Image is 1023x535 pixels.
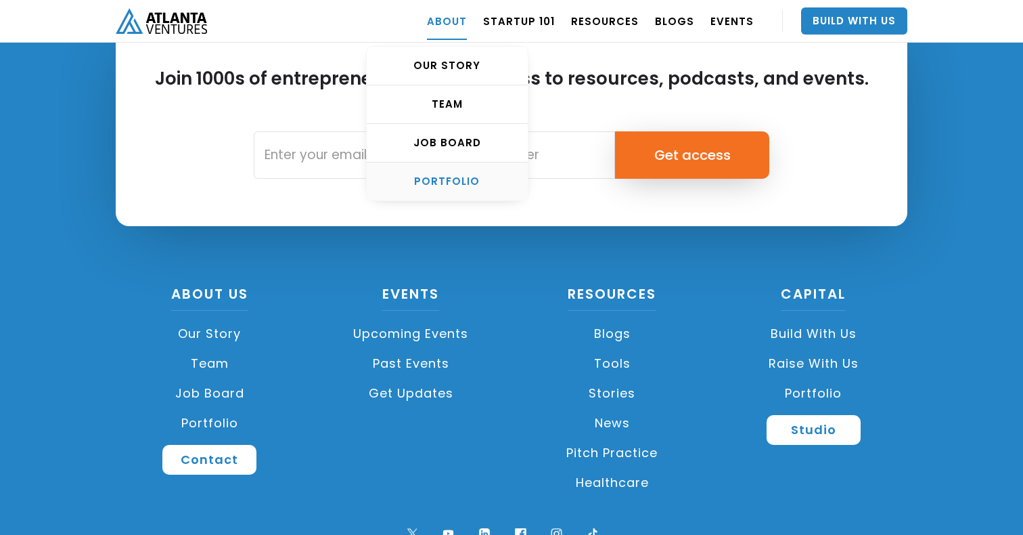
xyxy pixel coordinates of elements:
[568,284,656,311] a: Resources
[720,319,908,349] a: Build with us
[116,349,304,379] a: Team
[382,284,439,311] a: Events
[483,2,555,40] a: Startup 101
[518,349,706,379] a: Tools
[720,349,908,379] a: Raise with Us
[767,415,861,445] a: Studio
[518,319,706,349] a: Blogs
[367,47,528,85] a: OUR STORY
[571,2,639,40] a: RESOURCES
[367,85,528,124] a: TEAM
[317,379,505,408] a: Get Updates
[171,284,248,311] a: About US
[317,319,505,349] a: Upcoming Events
[254,131,770,179] form: Email Form
[317,349,505,379] a: Past Events
[367,124,528,163] a: Job Board
[615,131,770,179] input: Get access
[518,438,706,468] a: Pitch Practice
[367,59,528,72] div: OUR STORY
[367,136,528,150] div: Job Board
[367,175,528,188] div: PORTFOLIO
[116,408,304,438] a: Portfolio
[367,98,528,111] div: TEAM
[781,284,846,311] a: CAPITAL
[655,2,694,40] a: BLOGS
[155,67,869,114] h2: Join 1000s of entrepreneurs getting access to resources, podcasts, and events.
[518,468,706,498] a: Healthcare
[254,131,615,179] input: Enter your email for the monthly newsletter
[518,379,706,408] a: Stories
[367,163,528,200] a: PORTFOLIO
[427,2,467,40] a: ABOUT
[801,7,907,35] a: Build With Us
[116,319,304,349] a: Our Story
[518,408,706,438] a: News
[710,2,754,40] a: EVENTS
[720,379,908,408] a: Portfolio
[162,445,256,475] a: Contact
[116,379,304,408] a: Job Board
